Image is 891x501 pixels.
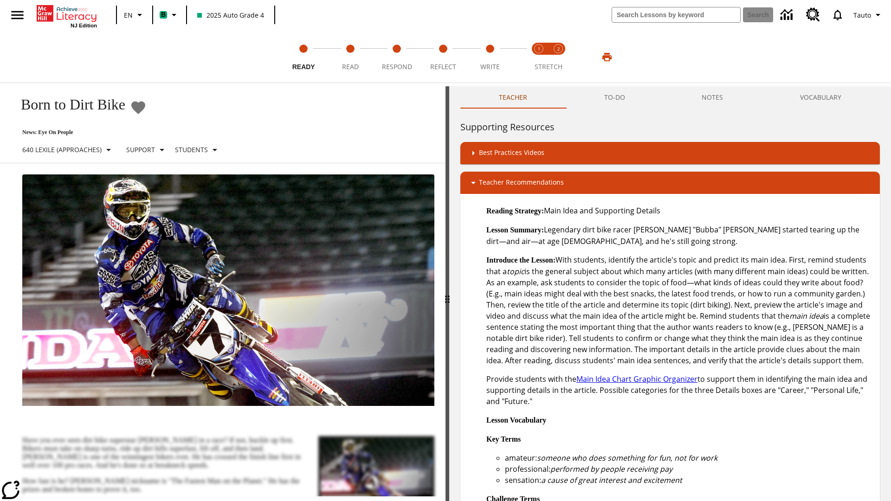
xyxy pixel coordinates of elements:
[505,463,872,475] li: professional:
[342,62,359,71] span: Read
[292,63,315,71] span: Ready
[550,464,672,474] em: performed by people receiving pay
[11,129,224,136] p: News: Eye On People
[538,46,540,52] text: 1
[370,32,424,83] button: Respond step 3 of 5
[537,453,717,463] em: someone who does something for fun, not for work
[789,311,824,321] em: main idea
[4,1,31,29] button: Open side menu
[775,2,801,28] a: Data Center
[486,207,544,215] strong: Reading Strategy:
[486,256,555,264] strong: Introduce the Lesson:
[37,3,97,28] div: Home
[71,23,97,28] span: NJ Edition
[382,62,412,71] span: Respond
[480,62,500,71] span: Write
[505,475,872,486] li: sensation:
[762,86,880,109] button: VOCABULARY
[507,266,524,276] em: topic
[479,177,564,188] p: Teacher Recommendations
[460,142,880,164] div: Best Practices Videos
[460,86,880,109] div: Instructional Panel Tabs
[541,475,682,485] em: a cause of great interest and excitement
[850,6,887,23] button: Profile/Settings
[416,32,470,83] button: Reflect step 4 of 5
[171,141,224,158] button: Select Student
[535,62,562,71] span: STRETCH
[576,374,697,384] a: Main Idea Chart Graphic Organizer
[123,141,171,158] button: Scaffolds, Support
[197,10,264,20] span: 2025 Auto Grade 4
[22,174,434,406] img: Motocross racer James Stewart flies through the air on his dirt bike.
[801,2,826,27] a: Resource Center, Will open in new tab
[11,96,125,113] h1: Born to Dirt Bike
[22,145,102,154] p: 640 Lexile (Approaches)
[664,86,762,109] button: NOTES
[460,172,880,194] div: Teacher Recommendations
[156,6,183,23] button: Boost Class color is mint green. Change class color
[449,86,891,501] div: activity
[545,32,572,83] button: Stretch Respond step 2 of 2
[486,416,546,424] strong: Lesson Vocabulary
[463,32,517,83] button: Write step 5 of 5
[277,32,330,83] button: Ready step 1 of 5
[479,148,544,159] p: Best Practices Videos
[566,86,664,109] button: TO-DO
[826,3,850,27] a: Notifications
[486,205,872,217] p: Main Idea and Supporting Details
[486,254,872,366] p: With students, identify the article's topic and predict its main idea. First, remind students tha...
[460,86,566,109] button: Teacher
[323,32,377,83] button: Read step 2 of 5
[525,32,552,83] button: Stretch Read step 1 of 2
[126,145,155,154] p: Support
[486,435,521,443] strong: Key Terms
[124,10,133,20] span: EN
[612,7,740,22] input: search field
[430,62,456,71] span: Reflect
[460,120,880,135] h6: Supporting Resources
[486,226,544,234] strong: Lesson Summary:
[130,99,147,116] button: Add to Favorites - Born to Dirt Bike
[486,373,872,407] p: Provide students with the to support them in identifying the main idea and supporting details in ...
[161,9,166,20] span: B
[120,6,149,23] button: Language: EN, Select a language
[592,49,622,65] button: Print
[486,224,872,247] p: Legendary dirt bike racer [PERSON_NAME] "Bubba" [PERSON_NAME] started tearing up the dirt—and air...
[853,10,871,20] span: Tauto
[557,46,560,52] text: 2
[505,452,872,463] li: amateur:
[19,141,118,158] button: Select Lexile, 640 Lexile (Approaches)
[175,145,208,154] p: Students
[445,86,449,501] div: Press Enter or Spacebar and then press right and left arrow keys to move the slider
